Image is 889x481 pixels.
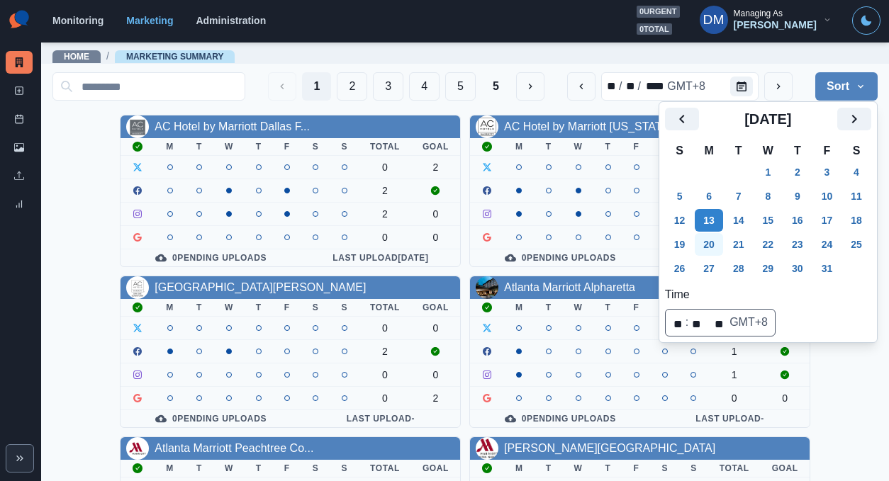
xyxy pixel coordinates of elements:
th: M [155,299,185,317]
button: Sunday, October 12, 2025 [666,209,694,232]
div: Last Upload [DATE] [313,252,449,264]
button: Next [837,108,871,130]
div: 2 [423,162,449,173]
a: Marketing Summary [6,51,33,74]
th: F [622,138,651,156]
div: [PERSON_NAME] [734,19,817,31]
th: F [622,299,651,317]
th: S [842,142,871,160]
th: T [783,142,812,160]
div: time zone [728,314,769,331]
div: October 2025 [665,108,871,281]
button: Thursday, October 30, 2025 [783,257,812,280]
th: S [330,299,359,317]
th: Goal [411,299,460,317]
button: Wednesday, October 8, 2025 [754,185,782,208]
th: M [504,299,535,317]
th: T [535,299,563,317]
a: Home [64,52,89,62]
button: Monday, October 27, 2025 [695,257,723,280]
button: Page 2 [337,72,367,101]
a: [PERSON_NAME][GEOGRAPHIC_DATA] [504,442,715,454]
th: T [185,460,213,477]
button: Sunday, October 26, 2025 [666,257,694,280]
th: T [185,299,213,317]
button: Page 4 [409,72,440,101]
div: / [637,78,642,95]
div: ⁩ [703,314,705,331]
th: F [812,142,842,160]
div: 1 [720,369,749,380]
img: 649498355133733 [126,437,149,460]
button: Page 5 [445,72,476,101]
th: T [594,138,622,156]
table: October 2025 [665,142,871,281]
button: Expand [6,444,34,472]
div: 0 [423,322,449,334]
button: Calendar [730,77,753,96]
a: Review Summary [6,193,33,215]
button: Saturday, October 25, 2025 [842,233,871,256]
th: T [245,460,273,477]
div: hour [671,316,684,329]
button: Thursday, October 23, 2025 [783,233,812,256]
div: day [623,78,636,91]
span: 0 total [637,23,672,35]
th: M [694,142,724,160]
th: M [504,460,535,477]
div: / [617,78,623,95]
div: Calendar [665,108,871,336]
button: Sunday, October 19, 2025 [666,233,694,256]
th: T [245,299,273,317]
div: 0 [423,208,449,220]
th: S [330,460,359,477]
a: New Post [6,79,33,102]
th: S [651,460,680,477]
th: M [155,138,185,156]
button: Thursday, October 9, 2025 [783,185,812,208]
button: Thursday, October 16, 2025 [783,209,812,232]
th: Total [359,138,411,156]
label: Time [665,286,863,303]
th: W [753,142,783,160]
button: Tuesday, October 14, 2025 [725,209,753,232]
button: Friday, October 3, 2025 [813,161,842,183]
th: S [301,138,330,156]
button: Saturday, October 18, 2025 [842,209,871,232]
th: S [651,138,680,156]
div: 1 [720,346,749,357]
button: Sunday, October 5, 2025 [666,185,694,208]
th: T [535,138,563,156]
span: / [106,49,109,64]
th: T [724,142,754,160]
div: 2 [370,185,400,196]
div: 0 [370,392,400,404]
div: 0 [370,232,400,243]
button: Saturday, October 4, 2025 [842,161,871,183]
button: Monday, October 6, 2025 [695,185,723,208]
th: S [330,138,359,156]
th: Total [708,460,761,477]
th: W [563,138,594,156]
th: W [563,299,594,317]
div: time zone [666,78,707,95]
img: 330079020375911 [476,276,498,299]
a: Monitoring [52,15,104,26]
div: 0 [370,162,400,173]
th: W [213,299,245,317]
button: Toggle Mode [852,6,880,35]
a: Atlanta Marriott Peachtree Co... [155,442,313,454]
div: 2 [423,392,449,404]
button: Wednesday, October 15, 2025 [754,209,782,232]
div: AM/PM [710,316,726,329]
div: 0 [772,392,798,404]
div: year [642,78,666,91]
div: : [684,314,690,331]
th: T [245,138,273,156]
th: S [301,299,330,317]
a: Uploads [6,164,33,187]
button: Friday, October 24, 2025 [813,233,842,256]
img: 1696141550641320 [126,276,149,299]
button: Friday, October 31, 2025 [813,257,842,280]
div: minute [690,316,703,329]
